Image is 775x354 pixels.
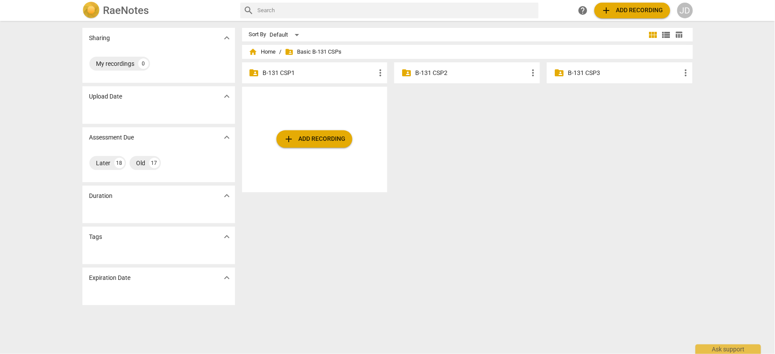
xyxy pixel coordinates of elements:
[277,130,352,148] button: Upload
[280,49,282,55] span: /
[648,30,659,40] span: view_module
[285,48,342,56] span: Basic B-131 CSPs
[647,28,660,41] button: Tile view
[96,59,135,68] div: My recordings
[568,68,680,78] p: B-131 CSP3
[673,28,686,41] button: Table view
[114,158,125,168] div: 18
[249,68,259,78] span: folder_shared
[222,91,232,102] span: expand_more
[263,68,376,78] p: B-131 CSP1
[554,68,564,78] span: folder_shared
[96,159,111,167] div: Later
[680,68,691,78] span: more_vert
[89,232,102,242] p: Tags
[82,2,100,19] img: Logo
[103,4,149,17] h2: RaeNotes
[149,158,160,168] div: 17
[220,31,233,44] button: Show more
[575,3,591,18] a: Help
[220,90,233,103] button: Show more
[89,92,123,101] p: Upload Date
[401,68,412,78] span: folder_shared
[220,230,233,243] button: Show more
[222,272,232,283] span: expand_more
[89,273,131,283] p: Expiration Date
[222,191,232,201] span: expand_more
[258,3,535,17] input: Search
[285,48,294,56] span: folder_shared
[375,68,386,78] span: more_vert
[89,34,110,43] p: Sharing
[222,33,232,43] span: expand_more
[220,131,233,144] button: Show more
[137,159,146,167] div: Old
[89,133,134,142] p: Assessment Due
[89,191,113,201] p: Duration
[601,5,612,16] span: add
[696,344,761,354] div: Ask support
[677,3,693,18] button: JD
[578,5,588,16] span: help
[249,31,266,38] div: Sort By
[82,2,233,19] a: LogoRaeNotes
[675,31,683,39] span: table_chart
[283,134,345,144] span: Add recording
[244,5,254,16] span: search
[249,48,258,56] span: home
[249,48,276,56] span: Home
[415,68,528,78] p: B-131 CSP2
[222,132,232,143] span: expand_more
[601,5,663,16] span: Add recording
[283,134,294,144] span: add
[220,189,233,202] button: Show more
[661,30,672,40] span: view_list
[270,28,302,42] div: Default
[660,28,673,41] button: List view
[220,271,233,284] button: Show more
[528,68,538,78] span: more_vert
[222,231,232,242] span: expand_more
[138,58,149,69] div: 0
[594,3,670,18] button: Upload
